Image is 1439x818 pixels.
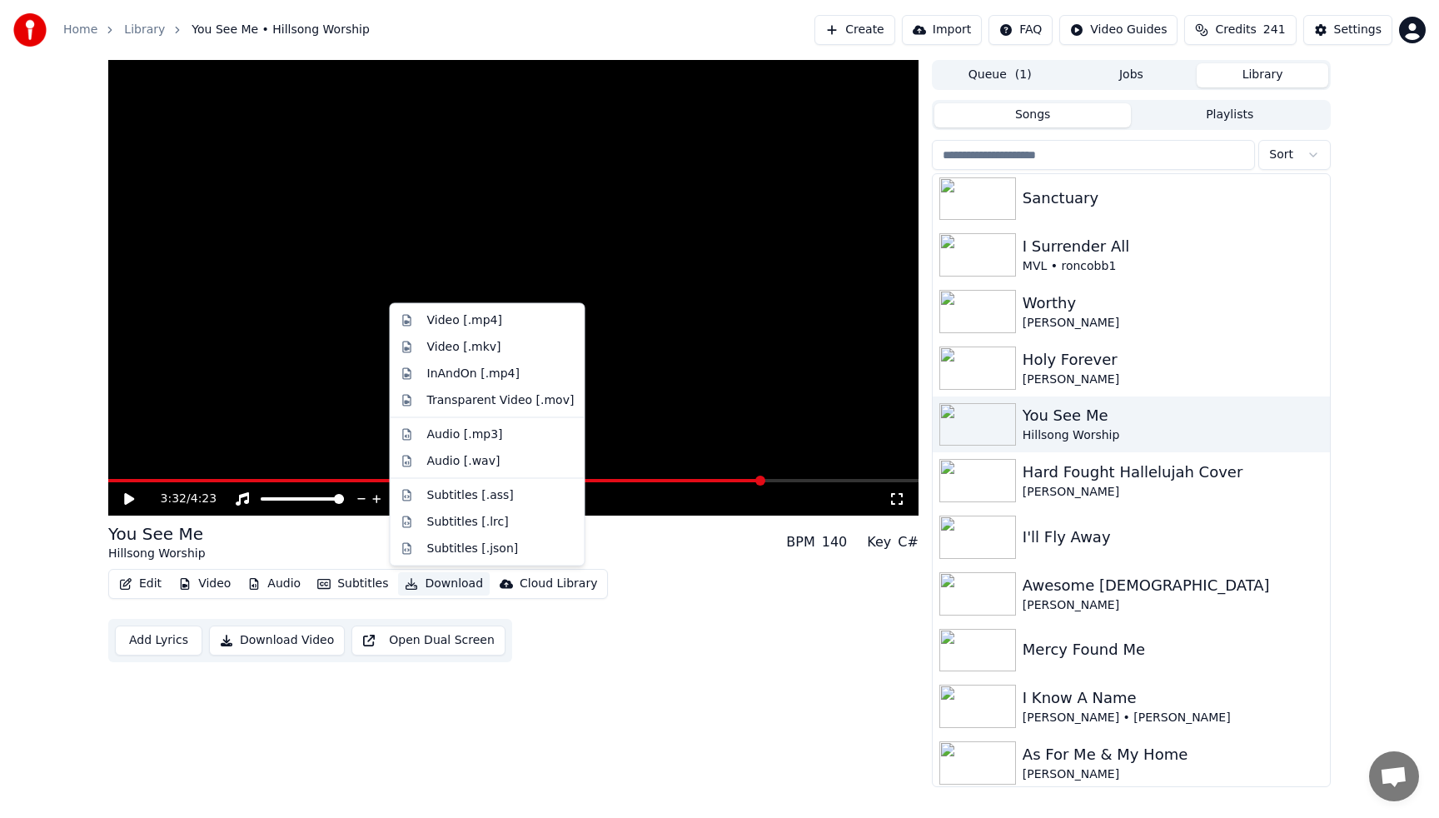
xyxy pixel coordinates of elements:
[1023,574,1323,597] div: Awesome [DEMOGRAPHIC_DATA]
[427,452,500,469] div: Audio [.wav]
[988,15,1053,45] button: FAQ
[1023,743,1323,766] div: As For Me & My Home
[63,22,370,38] nav: breadcrumb
[1023,686,1323,710] div: I Know A Name
[1023,484,1323,501] div: [PERSON_NAME]
[172,572,237,596] button: Video
[1023,526,1323,549] div: I'll Fly Away
[786,532,814,552] div: BPM
[1023,404,1323,427] div: You See Me
[1023,292,1323,315] div: Worthy
[1184,15,1296,45] button: Credits241
[520,576,597,592] div: Cloud Library
[1023,187,1323,210] div: Sanctuary
[1015,67,1032,83] span: ( 1 )
[351,626,505,656] button: Open Dual Screen
[867,532,891,552] div: Key
[1263,22,1286,38] span: 241
[427,513,509,530] div: Subtitles [.lrc]
[427,392,575,408] div: Transparent Video [.mov]
[427,540,519,556] div: Subtitles [.json]
[108,546,206,562] div: Hillsong Worship
[1023,235,1323,258] div: I Surrender All
[1215,22,1256,38] span: Credits
[934,63,1066,87] button: Queue
[112,572,168,596] button: Edit
[898,532,919,552] div: C#
[241,572,307,596] button: Audio
[1023,710,1323,726] div: [PERSON_NAME] • [PERSON_NAME]
[1059,15,1178,45] button: Video Guides
[1023,348,1323,372] div: Holy Forever
[1269,147,1293,163] span: Sort
[1023,258,1323,275] div: MVL • roncobb1
[124,22,165,38] a: Library
[63,22,97,38] a: Home
[161,491,187,507] span: 3:32
[1023,372,1323,388] div: [PERSON_NAME]
[822,532,848,552] div: 140
[108,522,206,546] div: You See Me
[1023,427,1323,444] div: Hillsong Worship
[1023,597,1323,614] div: [PERSON_NAME]
[814,15,895,45] button: Create
[902,15,982,45] button: Import
[427,312,502,329] div: Video [.mp4]
[13,13,47,47] img: youka
[1023,638,1323,661] div: Mercy Found Me
[1023,461,1323,484] div: Hard Fought Hallelujah Cover
[934,103,1132,127] button: Songs
[192,22,370,38] span: You See Me • Hillsong Worship
[1131,103,1328,127] button: Playlists
[1369,751,1419,801] div: Open chat
[398,572,490,596] button: Download
[427,338,501,355] div: Video [.mkv]
[1066,63,1198,87] button: Jobs
[161,491,201,507] div: /
[191,491,217,507] span: 4:23
[1334,22,1382,38] div: Settings
[1023,315,1323,332] div: [PERSON_NAME]
[1197,63,1328,87] button: Library
[115,626,202,656] button: Add Lyrics
[209,626,345,656] button: Download Video
[427,426,503,442] div: Audio [.mp3]
[427,486,514,503] div: Subtitles [.ass]
[311,572,395,596] button: Subtitles
[1023,766,1323,783] div: [PERSON_NAME]
[1303,15,1392,45] button: Settings
[427,365,520,382] div: InAndOn [.mp4]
